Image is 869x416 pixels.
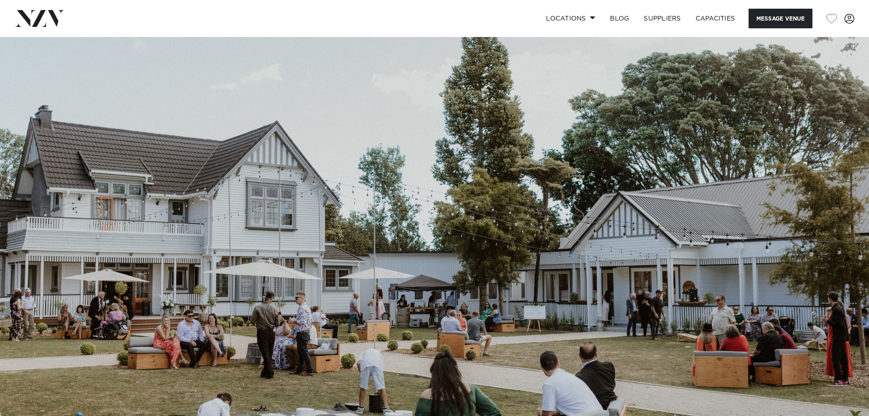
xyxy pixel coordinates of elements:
button: Message Venue [749,9,812,28]
a: Locations [539,9,603,28]
img: nzv-logo.png [15,10,64,26]
a: BLOG [603,9,636,28]
a: SUPPLIERS [636,9,688,28]
a: Capacities [688,9,743,28]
